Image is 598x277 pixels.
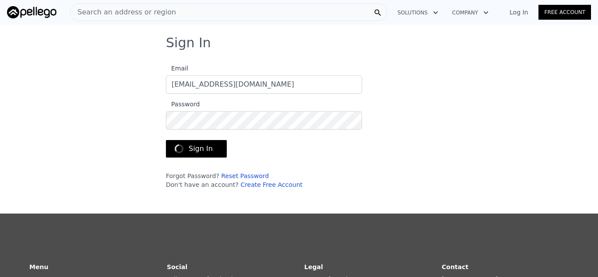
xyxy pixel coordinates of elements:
[304,263,323,270] strong: Legal
[166,101,200,108] span: Password
[390,5,445,21] button: Solutions
[7,6,56,18] img: Pellego
[29,263,48,270] strong: Menu
[445,5,496,21] button: Company
[166,35,432,51] h3: Sign In
[442,263,468,270] strong: Contact
[166,65,188,72] span: Email
[166,111,362,130] input: Password
[240,181,303,188] a: Create Free Account
[538,5,591,20] a: Free Account
[70,7,176,18] span: Search an address or region
[166,140,227,158] button: Sign In
[221,172,269,179] a: Reset Password
[166,172,362,189] div: Forgot Password? Don't have an account?
[167,263,187,270] strong: Social
[166,75,362,94] input: Email
[499,8,538,17] a: Log In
